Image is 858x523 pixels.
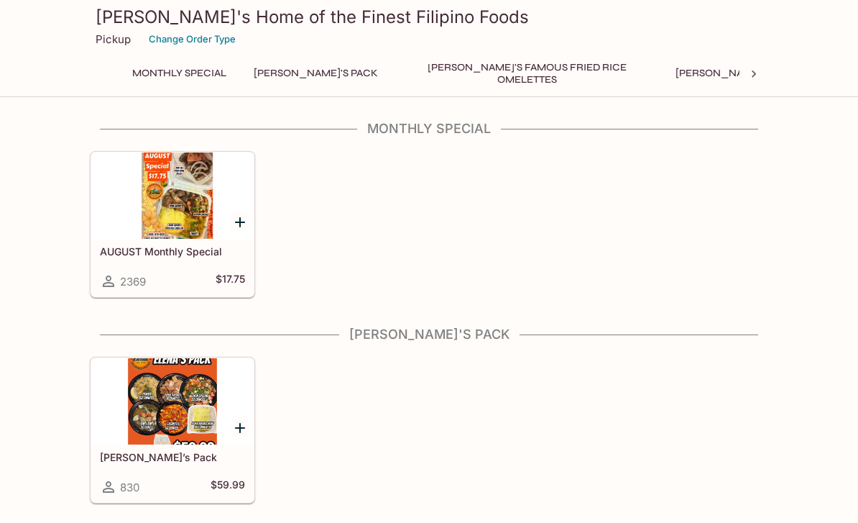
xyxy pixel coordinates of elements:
[120,275,146,288] span: 2369
[142,28,242,50] button: Change Order Type
[90,121,768,137] h4: Monthly Special
[211,478,245,496] h5: $59.99
[96,32,131,46] p: Pickup
[91,358,254,445] div: Elena’s Pack
[231,213,249,231] button: Add AUGUST Monthly Special
[246,63,386,83] button: [PERSON_NAME]'s Pack
[91,358,254,503] a: [PERSON_NAME]’s Pack830$59.99
[231,419,249,437] button: Add Elena’s Pack
[100,245,245,258] h5: AUGUST Monthly Special
[124,63,234,83] button: Monthly Special
[120,481,139,494] span: 830
[216,273,245,290] h5: $17.75
[100,451,245,463] h5: [PERSON_NAME]’s Pack
[397,63,656,83] button: [PERSON_NAME]'s Famous Fried Rice Omelettes
[90,327,768,342] h4: [PERSON_NAME]'s Pack
[668,63,851,83] button: [PERSON_NAME]'s Mixed Plates
[91,153,254,239] div: AUGUST Monthly Special
[91,152,254,297] a: AUGUST Monthly Special2369$17.75
[96,6,762,28] h3: [PERSON_NAME]'s Home of the Finest Filipino Foods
